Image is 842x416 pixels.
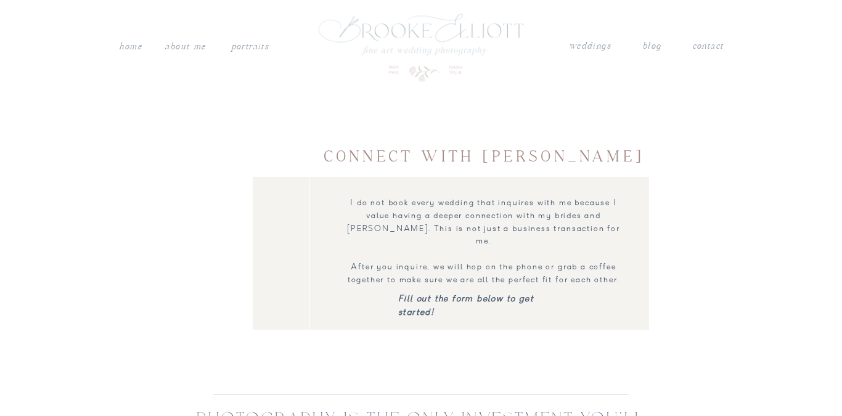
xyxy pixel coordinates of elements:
i: Fill out the form below to get started! [398,293,534,318]
a: Home [118,39,142,55]
a: About me [163,39,207,55]
a: contact [692,38,724,51]
a: blog [642,38,661,54]
a: weddings [568,38,611,54]
h1: Connect with [PERSON_NAME] [297,142,671,168]
a: Fill out the form below to get started! [398,292,570,304]
p: I do not book every wedding that inquires with me because I value having a deeper connection with... [341,197,626,285]
a: PORTRAITS [229,39,271,51]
